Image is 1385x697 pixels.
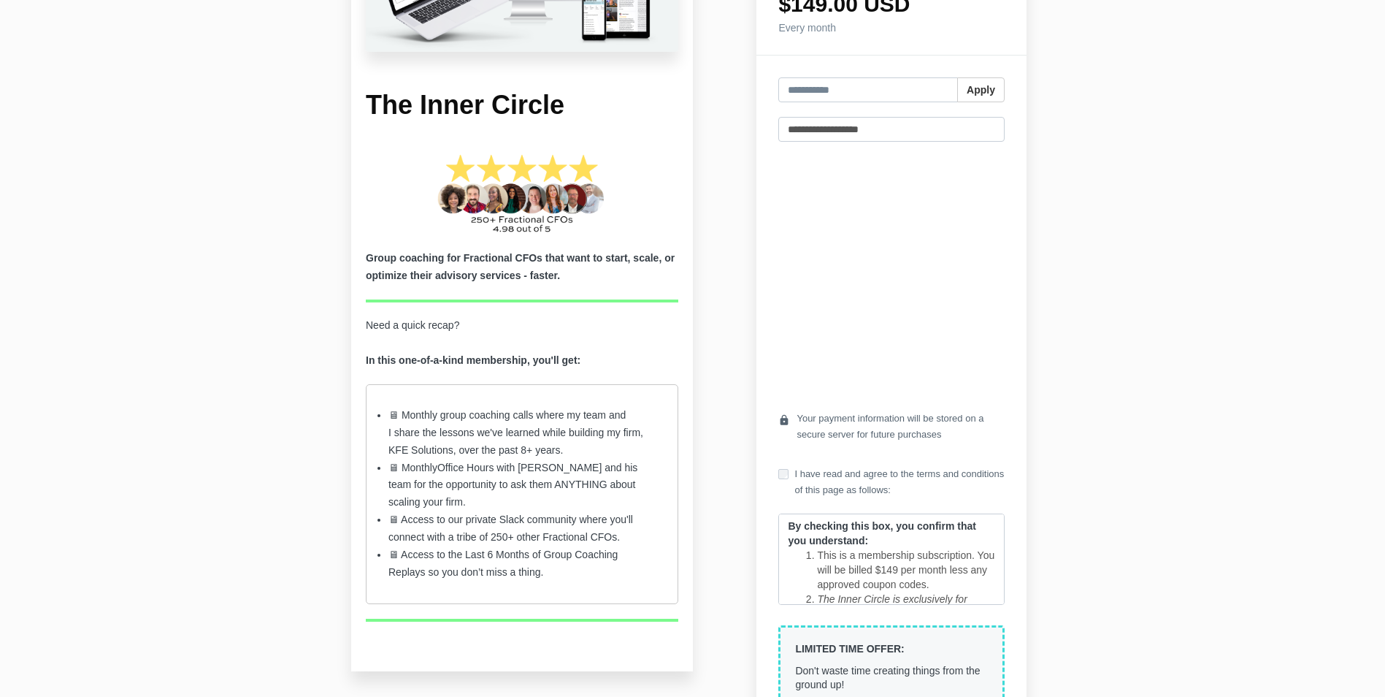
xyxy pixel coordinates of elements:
label: I have read and agree to the terms and conditions of this page as follows: [778,466,1005,498]
strong: In this one-of-a-kind membership, you'll get: [366,354,580,366]
li: he Last 6 Months of Group Coaching Replays so you don’t miss a thing. [388,546,656,582]
span: Your payment information will be stored on a secure server for future purchases [797,411,1005,443]
button: Apply [957,77,1005,102]
p: Don't waste time creating things from the ground up! [795,664,988,693]
h4: Every month [778,23,1005,33]
li: 🖥 Access to our private Slack community where you'll connect with a tribe of 250+ other Fractiona... [388,511,656,546]
input: I have read and agree to the terms and conditions of this page as follows: [778,469,789,479]
span: for the opportunity to ask them ANYTHING about scaling your firm. [388,479,636,508]
span: 🖥 Access to t [388,549,451,560]
li: This is a membership subscription. You will be billed $149 per month less any approved coupon codes. [817,548,995,592]
strong: LIMITED TIME OFFER: [795,643,904,655]
li: 🖥 Monthly group coaching calls where my team and I share the lessons we've learned while building... [388,407,656,460]
img: 255aca1-b627-60d4-603f-455d825e316_275_CFO_Academy_Graduates-2.png [432,152,611,235]
strong: By checking this box, you confirm that you understand: [788,520,975,546]
li: Office Hours with [PERSON_NAME] and his team [388,460,656,512]
span: 🖥 Monthly [388,462,437,473]
iframe: Secure payment input frame [775,153,1008,399]
h1: The Inner Circle [366,88,678,123]
i: lock [778,411,790,430]
p: Need a quick recap? [366,317,678,370]
b: Group coaching for Fractional CFOs that want to start, scale, or optimize their advisory services... [366,252,675,281]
